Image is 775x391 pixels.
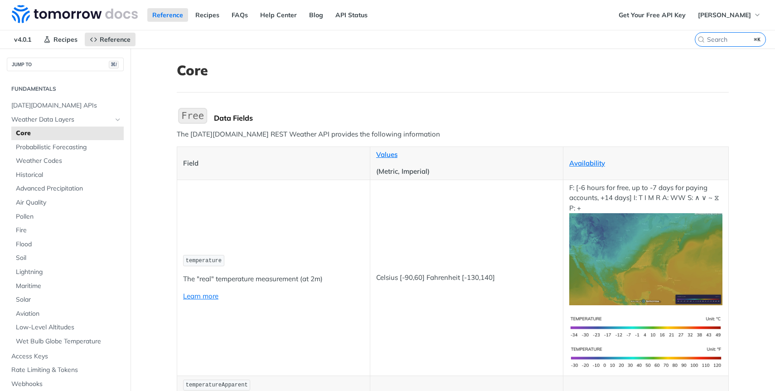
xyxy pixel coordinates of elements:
[7,350,124,363] a: Access Keys
[376,150,397,159] a: Values
[183,292,218,300] a: Learn more
[100,35,131,44] span: Reference
[16,212,121,221] span: Pollen
[11,182,124,195] a: Advanced Precipitation
[11,101,121,110] span: [DATE][DOMAIN_NAME] APIs
[39,33,82,46] a: Recipes
[16,295,121,304] span: Solar
[11,279,124,293] a: Maritime
[16,337,121,346] span: Wet Bulb Globe Temperature
[7,85,124,93] h2: Fundamentals
[16,171,121,180] span: Historical
[16,129,121,138] span: Core
[11,265,124,279] a: Lightning
[376,273,557,283] p: Celsius [-90,60] Fahrenheit [-130,140]
[11,380,121,389] span: Webhooks
[698,11,751,19] span: [PERSON_NAME]
[697,36,705,43] svg: Search
[16,254,121,263] span: Soil
[85,33,136,46] a: Reference
[16,143,121,152] span: Probabilistic Forecasting
[16,282,121,291] span: Maritime
[16,268,121,277] span: Lightning
[11,307,124,321] a: Aviation
[569,352,722,361] span: Expand image
[16,323,121,332] span: Low-Level Altitudes
[7,58,124,71] button: JUMP TO⌘/
[569,254,722,263] span: Expand image
[569,159,605,167] a: Availability
[186,382,248,388] span: temperatureApparent
[186,258,222,264] span: temperature
[11,115,112,124] span: Weather Data Layers
[7,99,124,112] a: [DATE][DOMAIN_NAME] APIs
[376,166,557,177] p: (Metric, Imperial)
[255,8,302,22] a: Help Center
[183,274,364,284] p: The "real" temperature measurement (at 2m)
[11,224,124,237] a: Fire
[12,5,138,23] img: Tomorrow.io Weather API Docs
[11,168,124,182] a: Historical
[569,183,722,305] p: F: [-6 hours for free, up to -7 days for paying accounts, +14 days] I: T I M R A: WW S: ∧ ∨ ~ ⧖ P: +
[693,8,766,22] button: [PERSON_NAME]
[7,377,124,391] a: Webhooks
[114,116,121,123] button: Hide subpages for Weather Data Layers
[16,226,121,235] span: Fire
[614,8,691,22] a: Get Your Free API Key
[147,8,188,22] a: Reference
[177,129,729,140] p: The [DATE][DOMAIN_NAME] REST Weather API provides the following information
[16,156,121,166] span: Weather Codes
[11,366,121,375] span: Rate Limiting & Tokens
[16,198,121,207] span: Air Quality
[214,113,729,122] div: Data Fields
[53,35,77,44] span: Recipes
[11,251,124,265] a: Soil
[7,113,124,127] a: Weather Data LayersHide subpages for Weather Data Layers
[11,238,124,251] a: Flood
[569,322,722,331] span: Expand image
[11,352,121,361] span: Access Keys
[11,196,124,210] a: Air Quality
[227,8,253,22] a: FAQs
[330,8,373,22] a: API Status
[11,335,124,348] a: Wet Bulb Globe Temperature
[11,210,124,224] a: Pollen
[183,158,364,169] p: Field
[304,8,328,22] a: Blog
[16,184,121,193] span: Advanced Precipitation
[11,154,124,168] a: Weather Codes
[11,127,124,140] a: Core
[16,240,121,249] span: Flood
[752,35,763,44] kbd: ⌘K
[16,309,121,318] span: Aviation
[11,141,124,154] a: Probabilistic Forecasting
[177,62,729,78] h1: Core
[190,8,224,22] a: Recipes
[7,363,124,377] a: Rate Limiting & Tokens
[11,293,124,307] a: Solar
[9,33,36,46] span: v4.0.1
[109,61,119,68] span: ⌘/
[11,321,124,334] a: Low-Level Altitudes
